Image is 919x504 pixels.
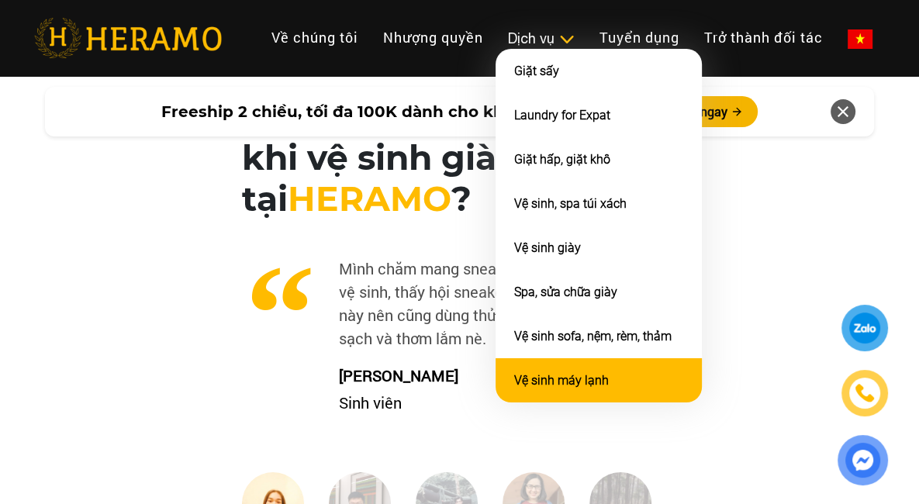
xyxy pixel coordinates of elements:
[514,329,672,343] a: Vệ sinh sofa, nệm, rèm, thảm
[692,21,835,54] a: Trở thành đối tác
[848,29,872,49] img: vn-flag.png
[514,64,559,78] a: Giặt sấy
[856,385,873,402] img: phone-icon
[371,21,496,54] a: Nhượng quyền
[514,108,610,123] a: Laundry for Expat
[514,373,609,388] a: Vệ sinh máy lạnh
[327,364,676,387] p: [PERSON_NAME]
[242,257,676,350] p: Mình chăm mang sneaker lắm nhưng lại hơi lười vệ sinh, thấy hội sneakerhead recommend chỗ này nên...
[508,28,575,49] div: Dịch vụ
[288,178,451,219] span: HERAMO
[242,96,677,219] h2: Khách hàng nói gì sau khi vệ sinh giày tại ?
[514,285,617,299] a: Spa, sửa chữa giày
[844,372,886,414] a: phone-icon
[587,21,692,54] a: Tuyển dụng
[558,32,575,47] img: subToggleIcon
[161,100,615,123] span: Freeship 2 chiều, tối đa 100K dành cho khách hàng mới
[327,391,676,414] p: Sinh viên
[514,196,627,211] a: Vệ sinh, spa túi xách
[259,21,371,54] a: Về chúng tôi
[514,240,581,255] a: Vệ sinh giày
[514,152,610,167] a: Giặt hấp, giặt khô
[34,18,222,58] img: heramo-logo.png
